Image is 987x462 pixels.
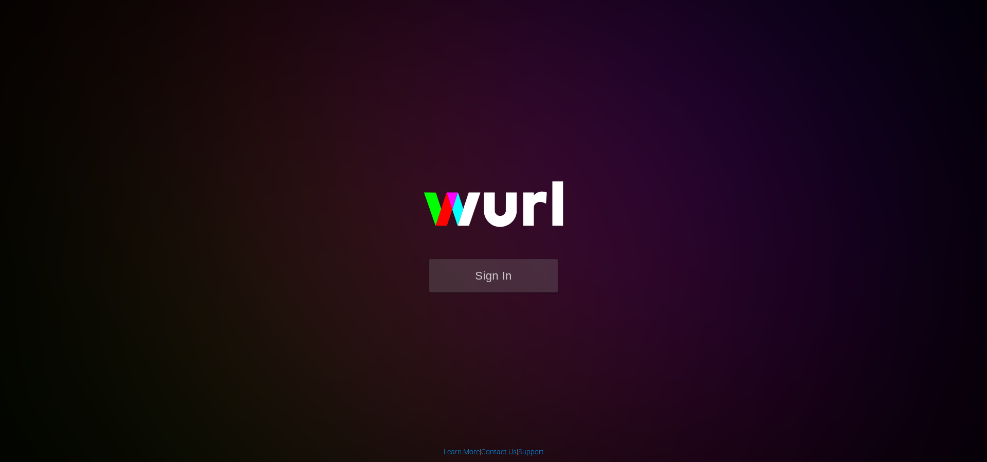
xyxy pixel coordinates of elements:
a: Contact Us [481,448,517,456]
button: Sign In [429,259,558,292]
div: | | [444,447,544,457]
img: wurl-logo-on-black-223613ac3d8ba8fe6dc639794a292ebdb59501304c7dfd60c99c58986ef67473.svg [391,159,596,259]
a: Support [518,448,544,456]
a: Learn More [444,448,480,456]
